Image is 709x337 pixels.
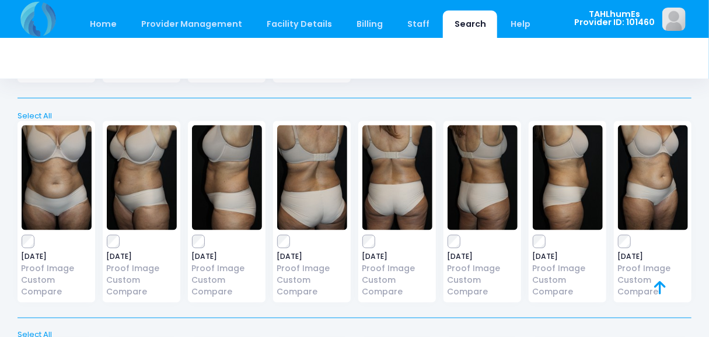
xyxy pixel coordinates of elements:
a: Custom Compare [448,274,518,299]
a: Custom Compare [192,274,262,299]
img: image [277,125,347,230]
a: Search [443,10,497,38]
a: Custom Compare [277,274,347,299]
a: Custom Compare [533,274,603,299]
a: Custom Compare [107,274,177,299]
a: Custom Compare [618,274,688,299]
img: image [448,125,518,230]
img: image [192,125,262,230]
a: Proof Image [533,262,603,275]
a: Billing [345,10,394,38]
span: [DATE] [362,253,432,260]
span: [DATE] [192,253,262,260]
span: [DATE] [448,253,518,260]
a: Proof Image [107,262,177,275]
a: Proof Image [22,262,92,275]
img: image [362,125,432,230]
a: Facility Details [256,10,344,38]
span: [DATE] [107,253,177,260]
a: Staff [396,10,441,38]
span: [DATE] [618,253,688,260]
a: Custom Compare [362,274,432,299]
a: Proof Image [192,262,262,275]
a: Proof Image [448,262,518,275]
a: Proof Image [618,262,688,275]
a: Select All [14,110,696,122]
span: [DATE] [22,253,92,260]
span: [DATE] [533,253,603,260]
a: Proof Image [362,262,432,275]
img: image [533,125,603,230]
img: image [107,125,177,230]
a: Help [500,10,542,38]
a: Home [78,10,128,38]
img: image [662,8,686,31]
a: Proof Image [277,262,347,275]
span: TAHLhumEs Provider ID: 101460 [574,10,655,27]
span: [DATE] [277,253,347,260]
img: image [618,125,688,230]
img: image [22,125,92,230]
a: Provider Management [130,10,253,38]
a: Custom Compare [22,274,92,299]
